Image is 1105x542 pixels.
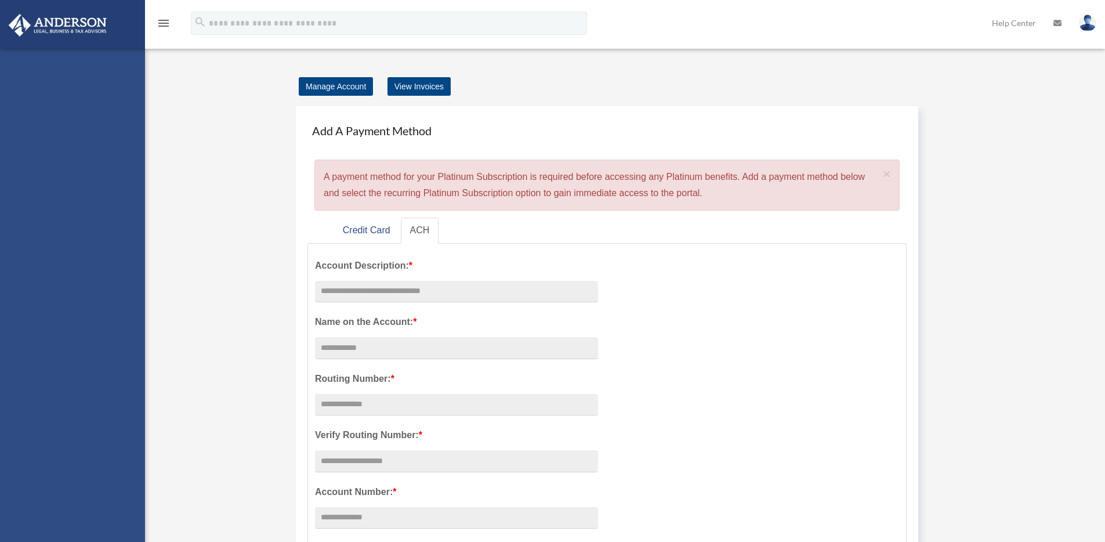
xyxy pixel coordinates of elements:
[194,16,206,28] i: search
[883,168,891,180] button: Close
[315,371,598,387] label: Routing Number:
[883,167,891,180] span: ×
[314,160,900,211] div: A payment method for your Platinum Subscription is required before accessing any Platinum benefit...
[401,218,439,244] a: ACH
[387,77,451,96] a: View Invoices
[299,77,373,96] a: Manage Account
[157,16,171,30] i: menu
[1079,15,1096,31] img: User Pic
[334,218,400,244] a: Credit Card
[315,427,598,443] label: Verify Routing Number:
[307,118,907,143] h4: Add A Payment Method
[315,314,598,330] label: Name on the Account:
[315,484,598,500] label: Account Number:
[315,258,598,274] label: Account Description:
[157,20,171,30] a: menu
[5,14,110,37] img: Anderson Advisors Platinum Portal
